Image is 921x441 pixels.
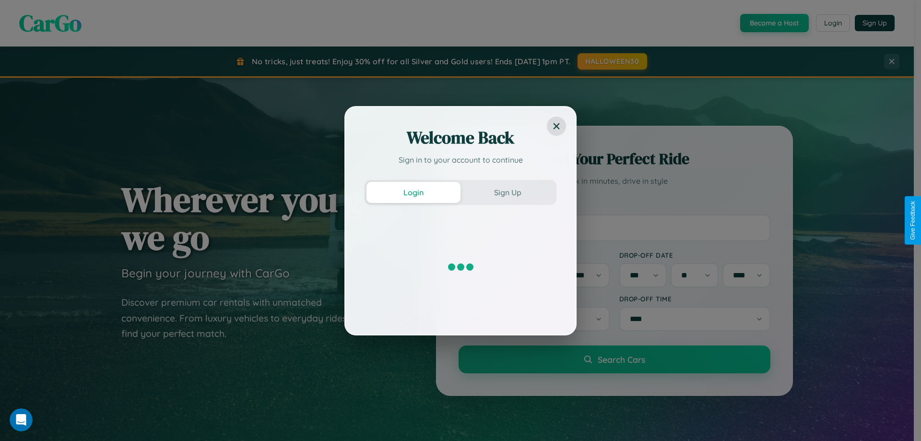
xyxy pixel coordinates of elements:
p: Sign in to your account to continue [365,154,556,166]
div: Give Feedback [909,201,916,240]
iframe: Intercom live chat [10,408,33,431]
button: Login [366,182,460,203]
button: Sign Up [460,182,555,203]
h2: Welcome Back [365,126,556,149]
